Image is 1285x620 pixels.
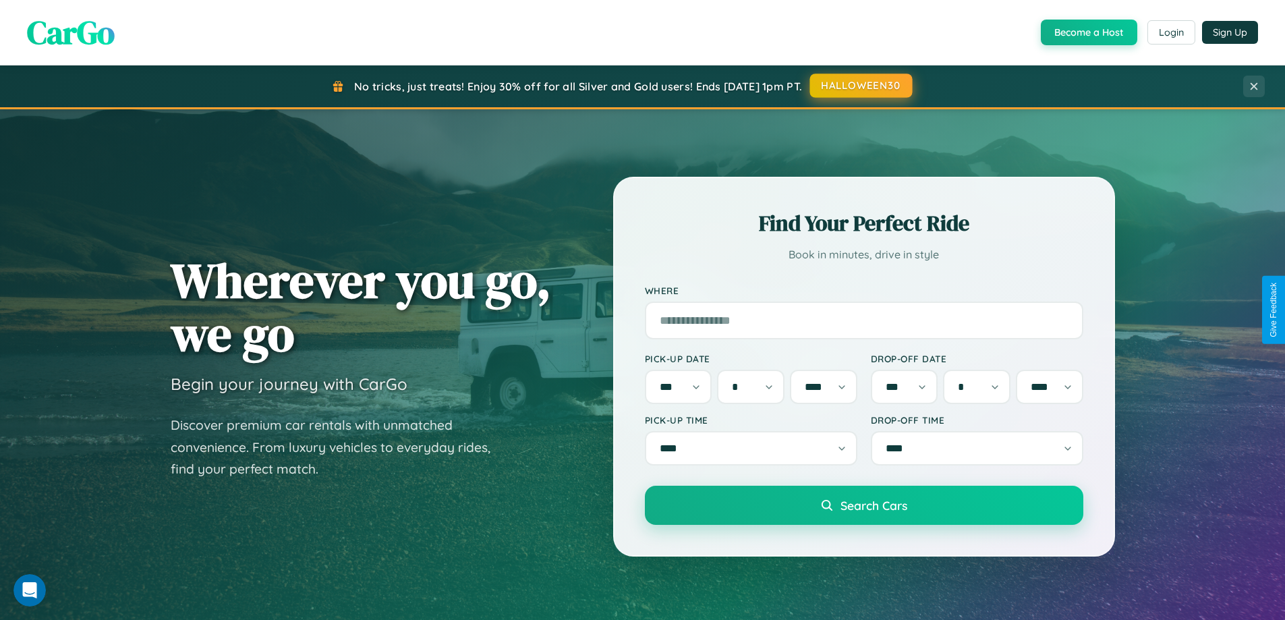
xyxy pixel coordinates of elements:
[1041,20,1137,45] button: Become a Host
[645,353,857,364] label: Pick-up Date
[645,486,1083,525] button: Search Cars
[1202,21,1258,44] button: Sign Up
[171,414,508,480] p: Discover premium car rentals with unmatched convenience. From luxury vehicles to everyday rides, ...
[13,574,46,607] iframe: Intercom live chat
[840,498,907,513] span: Search Cars
[645,208,1083,238] h2: Find Your Perfect Ride
[171,374,407,394] h3: Begin your journey with CarGo
[871,414,1083,426] label: Drop-off Time
[27,10,115,55] span: CarGo
[1269,283,1278,337] div: Give Feedback
[171,254,551,360] h1: Wherever you go, we go
[645,414,857,426] label: Pick-up Time
[354,80,802,93] span: No tricks, just treats! Enjoy 30% off for all Silver and Gold users! Ends [DATE] 1pm PT.
[645,245,1083,264] p: Book in minutes, drive in style
[871,353,1083,364] label: Drop-off Date
[645,285,1083,296] label: Where
[810,74,913,98] button: HALLOWEEN30
[1147,20,1195,45] button: Login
